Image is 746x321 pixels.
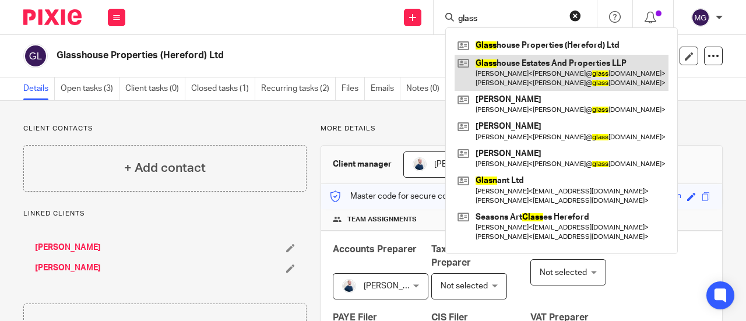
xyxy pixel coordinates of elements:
img: svg%3E [23,44,48,68]
button: Clear [569,10,581,22]
input: Search [457,14,562,24]
a: Recurring tasks (2) [261,77,336,100]
span: Team assignments [347,215,417,224]
p: Master code for secure communications and files [330,191,531,202]
img: svg%3E [691,8,710,27]
a: Emails [371,77,400,100]
span: [PERSON_NAME] [364,282,428,290]
a: [PERSON_NAME] [35,242,101,253]
h4: + Add contact [124,159,206,177]
h2: Glasshouse Properties (Hereford) Ltd [57,50,482,62]
span: Tax Return Preparer [431,245,478,267]
a: Files [342,77,365,100]
p: More details [321,124,723,133]
h3: Client manager [333,158,392,170]
a: [PERSON_NAME] [35,262,101,274]
a: Open tasks (3) [61,77,119,100]
span: [PERSON_NAME] [434,160,498,168]
span: Accounts Preparer [333,245,417,254]
a: Details [23,77,55,100]
a: Client tasks (0) [125,77,185,100]
img: Pixie [23,9,82,25]
p: Linked clients [23,209,307,218]
span: Not selected [441,282,488,290]
a: Notes (0) [406,77,446,100]
img: MC_T&CO-3.jpg [413,157,427,171]
img: MC_T&CO-3.jpg [342,279,356,293]
a: Closed tasks (1) [191,77,255,100]
p: Client contacts [23,124,307,133]
span: Not selected [540,269,587,277]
